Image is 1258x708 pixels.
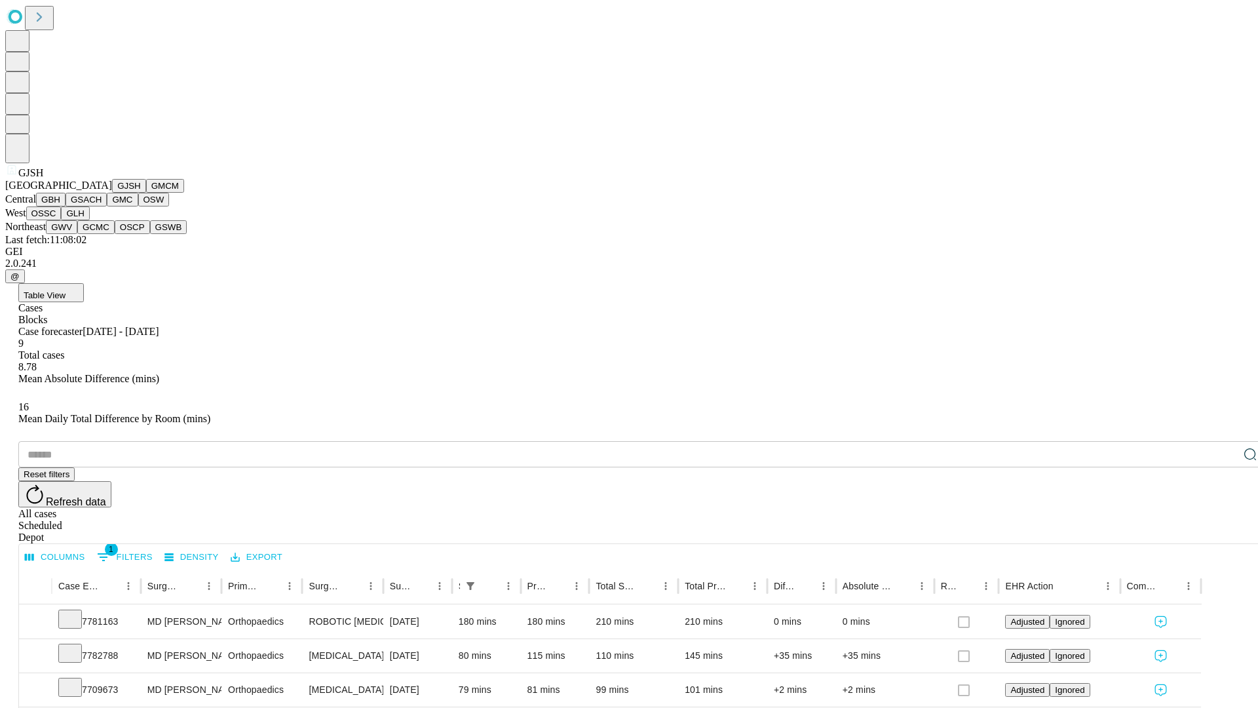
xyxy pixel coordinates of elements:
[746,577,764,595] button: Menu
[58,581,100,591] div: Case Epic Id
[1161,577,1179,595] button: Sort
[228,639,295,673] div: Orthopaedics
[596,581,637,591] div: Total Scheduled Duration
[5,207,26,218] span: West
[1055,617,1084,627] span: Ignored
[1050,649,1090,663] button: Ignored
[309,581,341,591] div: Surgery Name
[390,581,411,591] div: Surgery Date
[18,467,75,481] button: Reset filters
[112,179,146,193] button: GJSH
[461,577,480,595] button: Show filters
[1055,577,1073,595] button: Sort
[1179,577,1198,595] button: Menu
[18,338,24,349] span: 9
[147,581,180,591] div: Surgeon Name
[596,605,672,639] div: 210 mins
[1055,651,1084,661] span: Ignored
[1010,617,1044,627] span: Adjusted
[481,577,499,595] button: Sort
[843,639,928,673] div: +35 mins
[200,577,218,595] button: Menu
[147,605,215,639] div: MD [PERSON_NAME] [PERSON_NAME] Md
[843,605,928,639] div: 0 mins
[18,167,43,178] span: GJSH
[94,547,156,568] button: Show filters
[1010,651,1044,661] span: Adjusted
[638,577,657,595] button: Sort
[18,413,210,424] span: Mean Daily Total Difference by Room (mins)
[18,373,159,384] span: Mean Absolute Difference (mins)
[913,577,931,595] button: Menu
[26,611,45,634] button: Expand
[412,577,430,595] button: Sort
[262,577,280,595] button: Sort
[228,581,261,591] div: Primary Service
[22,547,88,568] button: Select columns
[1005,649,1050,663] button: Adjusted
[1005,615,1050,629] button: Adjusted
[390,605,446,639] div: [DATE]
[567,577,586,595] button: Menu
[18,349,64,361] span: Total cases
[161,547,222,568] button: Density
[5,246,1253,258] div: GEI
[280,577,299,595] button: Menu
[549,577,567,595] button: Sort
[18,283,84,302] button: Table View
[527,639,583,673] div: 115 mins
[5,258,1253,269] div: 2.0.241
[1010,685,1044,695] span: Adjusted
[1127,581,1160,591] div: Comments
[459,581,460,591] div: Scheduled In Room Duration
[527,605,583,639] div: 180 mins
[228,673,295,707] div: Orthopaedics
[228,605,295,639] div: Orthopaedics
[343,577,362,595] button: Sort
[685,605,761,639] div: 210 mins
[596,673,672,707] div: 99 mins
[814,577,833,595] button: Menu
[101,577,119,595] button: Sort
[527,581,548,591] div: Predicted In Room Duration
[685,639,761,673] div: 145 mins
[10,271,20,281] span: @
[685,581,726,591] div: Total Predicted Duration
[596,639,672,673] div: 110 mins
[227,547,286,568] button: Export
[24,290,66,300] span: Table View
[959,577,977,595] button: Sort
[36,193,66,206] button: GBH
[1055,685,1084,695] span: Ignored
[843,581,893,591] div: Absolute Difference
[390,673,446,707] div: [DATE]
[58,639,134,673] div: 7782788
[147,639,215,673] div: MD [PERSON_NAME] [PERSON_NAME] Md
[430,577,449,595] button: Menu
[1005,683,1050,697] button: Adjusted
[46,220,77,234] button: GWV
[459,639,514,673] div: 80 mins
[77,220,115,234] button: GCMC
[727,577,746,595] button: Sort
[1050,615,1090,629] button: Ignored
[459,673,514,707] div: 79 mins
[685,673,761,707] div: 101 mins
[107,193,138,206] button: GMC
[58,673,134,707] div: 7709673
[46,496,106,507] span: Refresh data
[774,581,795,591] div: Difference
[1005,581,1053,591] div: EHR Action
[18,481,111,507] button: Refresh data
[5,193,36,205] span: Central
[309,605,376,639] div: ROBOTIC [MEDICAL_DATA] KNEE TOTAL
[24,469,69,479] span: Reset filters
[362,577,380,595] button: Menu
[843,673,928,707] div: +2 mins
[61,206,89,220] button: GLH
[796,577,814,595] button: Sort
[119,577,138,595] button: Menu
[150,220,187,234] button: GSWB
[894,577,913,595] button: Sort
[459,605,514,639] div: 180 mins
